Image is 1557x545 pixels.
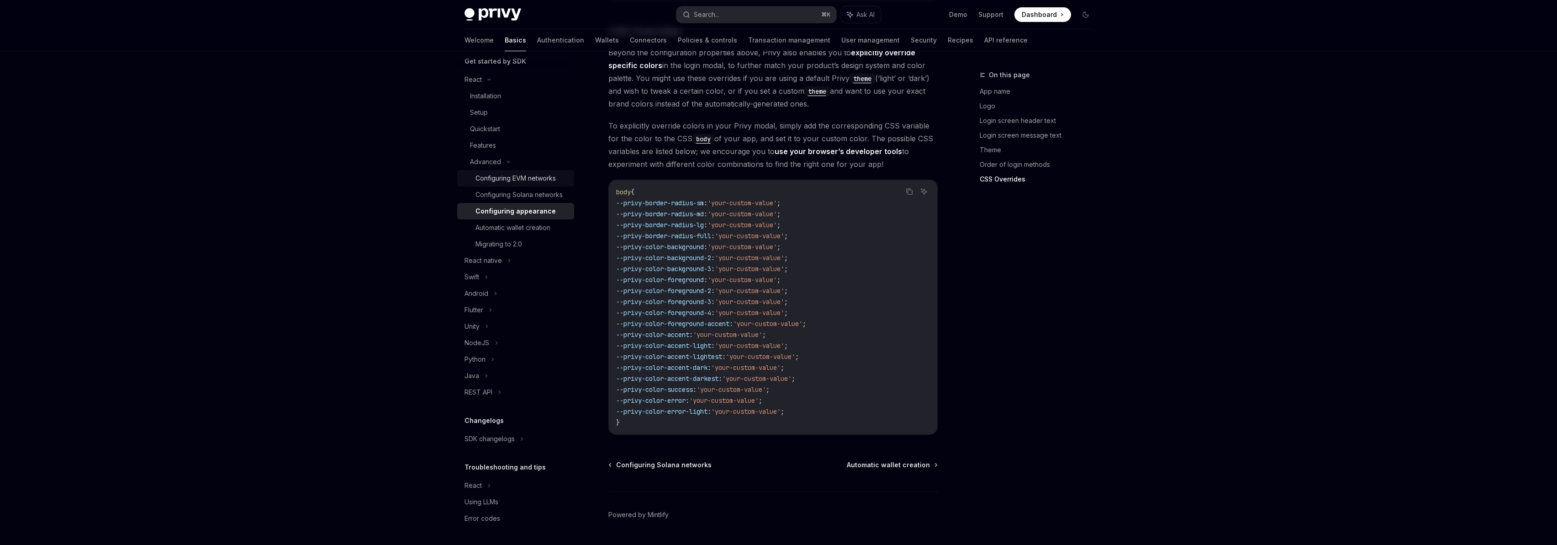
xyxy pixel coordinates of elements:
[784,254,788,262] span: ;
[457,494,574,510] a: Using LLMs
[704,199,707,207] span: :
[711,363,781,372] span: 'your-custom-value'
[715,232,784,240] span: 'your-custom-value'
[704,243,707,251] span: :
[711,265,715,273] span: :
[784,309,788,317] span: ;
[980,84,1100,99] a: App name
[464,337,489,348] div: NodeJS
[777,210,781,218] span: ;
[984,29,1028,51] a: API reference
[464,272,479,283] div: Swift
[475,206,556,217] div: Configuring appearance
[918,186,930,198] button: Ask AI
[704,221,707,229] span: :
[850,74,875,84] code: theme
[715,342,784,350] span: 'your-custom-value'
[464,74,482,85] div: React
[980,157,1100,172] a: Order of login methods
[689,331,693,339] span: :
[711,287,715,295] span: :
[608,510,669,519] a: Powered by Mintlify
[616,265,711,273] span: --privy-color-background-3
[464,305,483,315] div: Flutter
[470,140,496,151] div: Features
[804,86,830,96] a: theme
[616,221,704,229] span: --privy-border-radius-lg
[616,232,711,240] span: --privy-border-radius-full
[464,8,521,21] img: dark logo
[616,460,712,470] span: Configuring Solana networks
[470,107,488,118] div: Setup
[715,265,784,273] span: 'your-custom-value'
[464,415,504,426] h5: Changelogs
[795,353,799,361] span: ;
[980,113,1100,128] a: Login screen header text
[707,243,777,251] span: 'your-custom-value'
[711,298,715,306] span: :
[457,121,574,137] a: Quickstart
[616,320,729,328] span: --privy-color-foreground-accent
[457,219,574,236] a: Automatic wallet creation
[841,6,881,23] button: Ask AI
[475,222,550,233] div: Automatic wallet creation
[850,74,875,83] a: theme
[781,363,784,372] span: ;
[464,387,492,398] div: REST API
[457,170,574,187] a: Configuring EVM networks
[676,6,836,23] button: Search...⌘K
[711,309,715,317] span: :
[980,172,1100,187] a: CSS Overrides
[470,123,500,134] div: Quickstart
[464,354,486,365] div: Python
[707,276,777,284] span: 'your-custom-value'
[715,287,784,295] span: 'your-custom-value'
[715,298,784,306] span: 'your-custom-value'
[841,29,900,51] a: User management
[704,210,707,218] span: :
[616,396,686,405] span: --privy-color-error
[616,407,707,416] span: --privy-color-error-light
[762,331,766,339] span: ;
[464,255,502,266] div: React native
[464,433,515,444] div: SDK changelogs
[722,353,726,361] span: :
[616,287,711,295] span: --privy-color-foreground-2
[595,29,619,51] a: Wallets
[707,199,777,207] span: 'your-custom-value'
[457,187,574,203] a: Configuring Solana networks
[978,10,1003,19] a: Support
[686,396,689,405] span: :
[711,254,715,262] span: :
[457,137,574,154] a: Features
[457,236,574,252] a: Migrating to 2.0
[726,353,795,361] span: 'your-custom-value'
[616,385,693,394] span: --privy-color-success
[777,276,781,284] span: ;
[470,156,501,167] div: Advanced
[847,460,937,470] a: Automatic wallet creation
[608,119,938,171] span: To explicitly override colors in your Privy modal, simply add the corresponding CSS variable for ...
[692,134,714,143] a: body
[464,29,494,51] a: Welcome
[631,188,634,196] span: {
[821,11,831,18] span: ⌘ K
[616,342,711,350] span: --privy-color-accent-light
[693,331,762,339] span: 'your-custom-value'
[693,385,697,394] span: :
[457,203,574,219] a: Configuring appearance
[537,29,584,51] a: Authentication
[505,29,526,51] a: Basics
[694,9,719,20] div: Search...
[711,407,781,416] span: 'your-custom-value'
[470,91,501,102] div: Installation
[475,189,563,200] div: Configuring Solana networks
[777,199,781,207] span: ;
[616,254,711,262] span: --privy-color-background-2
[464,462,546,473] h5: Troubleshooting and tips
[616,331,689,339] span: --privy-color-accent
[689,396,759,405] span: 'your-custom-value'
[464,513,500,524] div: Error codes
[784,287,788,295] span: ;
[729,320,733,328] span: :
